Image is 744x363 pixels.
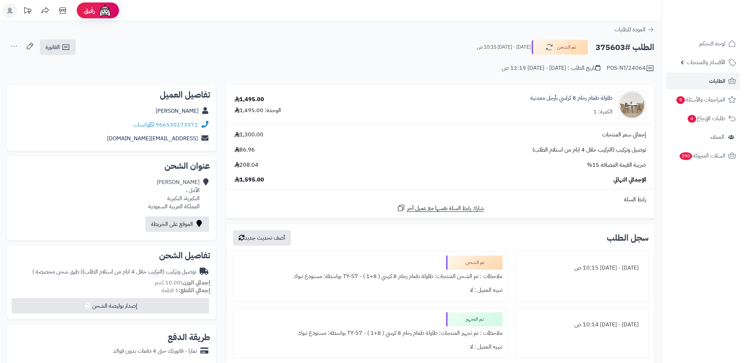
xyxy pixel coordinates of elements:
[237,270,502,283] div: ملاحظات : تم الشحن المنتجات: طاولة طعام رخام 8 كرسي ( 8+1 ) - TY-57 بواسطة: مستودع تبوك
[607,64,654,73] div: POS-NT/24064
[699,39,725,49] span: لوحة التحكم
[687,113,725,123] span: طلبات الإرجاع
[711,132,724,142] span: العملاء
[13,91,210,99] h2: تفاصيل العميل
[666,129,740,146] a: العملاء
[156,121,198,129] a: 966530173371
[32,267,82,276] span: ( طرق شحن مخصصة )
[679,151,725,161] span: السلات المتروكة
[113,347,197,355] div: تمارا - فاتورتك حتى 4 دفعات بدون فوائد
[40,39,76,55] a: الفاتورة
[446,312,502,326] div: تم التجهيز
[237,326,502,340] div: ملاحظات : تم تجهيز المنتجات: طاولة طعام رخام 8 كرسي ( 8+1 ) - TY-57 بواسطة: مستودع تبوك
[98,4,112,18] img: ai-face.png
[520,318,644,332] div: [DATE] - [DATE] 10:14 ص
[162,286,210,295] small: 1 قطعة
[613,176,646,184] span: الإجمالي النهائي
[614,25,645,34] span: العودة للطلبات
[666,147,740,164] a: السلات المتروكة390
[237,283,502,297] div: تنبيه العميل : لا
[181,278,210,287] strong: إجمالي الوزن:
[676,96,685,104] span: 9
[614,25,654,34] a: العودة للطلبات
[235,96,264,104] div: 1,495.00
[532,146,646,154] span: توصيل وتركيب (التركيب خلال 4 ايام من استلام الطلب)
[235,176,264,184] span: 1,595.00
[145,216,209,232] a: الموقع على الخريطة
[235,131,263,139] span: 1,300.00
[666,73,740,90] a: الطلبات
[235,161,258,169] span: 208.04
[687,57,725,67] span: الأقسام والمنتجات
[168,333,210,342] h2: طريقة الدفع
[593,108,613,116] div: الكمية: 1
[618,91,646,119] img: 1752664082-1-90x90.jpg
[397,204,484,213] a: شارك رابط السلة نفسها مع عميل آخر
[666,91,740,108] a: المراجعات والأسئلة9
[156,107,199,115] a: [PERSON_NAME]
[32,268,196,276] div: توصيل وتركيب (التركيب خلال 4 ايام من استلام الطلب)
[148,178,200,210] div: [PERSON_NAME] الأمل ، البكيرية، البكيرية المملكة العربية السعودية
[446,256,502,270] div: تم الشحن
[530,94,613,102] a: طاولة طعام رخام 8 كراسي بأرجل معدنية
[19,4,36,19] a: تحديثات المنصة
[520,261,644,275] div: [DATE] - [DATE] 10:15 ص
[84,6,95,15] span: رفيق
[179,286,210,295] strong: إجمالي القطع:
[107,134,198,143] a: [EMAIL_ADDRESS][DOMAIN_NAME]
[237,340,502,354] div: تنبيه العميل : لا
[666,110,740,127] a: طلبات الإرجاع4
[666,35,740,52] a: لوحة التحكم
[229,196,651,204] div: رابط السلة
[235,106,281,115] div: الوحدة: 1,495.00
[155,278,210,287] small: 10.00 كجم
[45,43,60,51] span: الفاتورة
[13,251,210,260] h2: تفاصيل الشحن
[502,64,600,72] div: تاريخ الطلب : [DATE] - [DATE] 12:19 ص
[587,161,646,169] span: ضريبة القيمة المضافة 15%
[688,115,696,123] span: 4
[676,95,725,105] span: المراجعات والأسئلة
[607,234,649,242] h3: سجل الطلب
[709,76,725,86] span: الطلبات
[233,230,291,246] button: أضف تحديث جديد
[532,40,588,55] button: تم الشحن
[12,298,209,314] button: إصدار بوليصة الشحن
[235,146,255,154] span: 86.96
[680,152,692,160] span: 390
[13,162,210,170] h2: عنوان الشحن
[477,44,531,51] small: [DATE] - [DATE] 10:15 ص
[133,121,154,129] a: واتساب
[595,40,654,55] h2: الطلب #375603
[407,204,484,213] span: شارك رابط السلة نفسها مع عميل آخر
[602,131,646,139] span: إجمالي سعر المنتجات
